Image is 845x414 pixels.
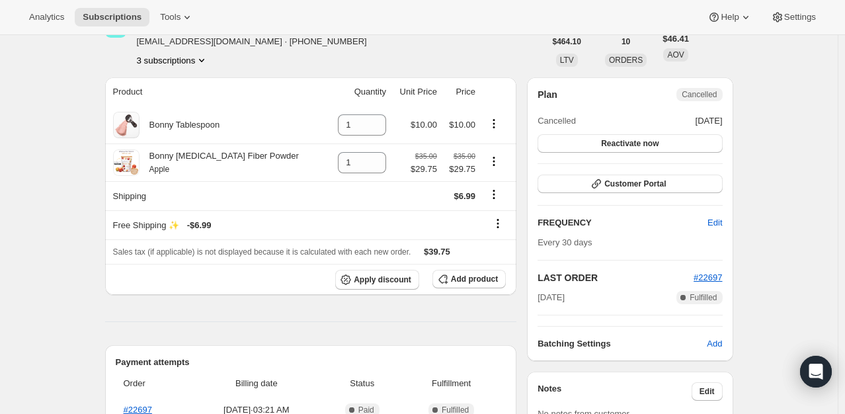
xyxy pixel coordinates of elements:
span: Edit [707,216,722,229]
span: AOV [667,50,684,60]
span: $464.10 [553,36,581,47]
span: Settings [784,12,816,22]
span: Every 30 days [538,237,592,247]
button: Add [699,333,730,354]
button: Product actions [483,116,504,131]
img: product img [113,112,140,138]
button: Reactivate now [538,134,722,153]
span: $29.75 [411,163,437,176]
button: Apply discount [335,270,419,290]
span: [DATE] [538,291,565,304]
h2: Payment attempts [116,356,506,369]
button: 10 [614,32,638,51]
button: $464.10 [545,32,589,51]
span: Customer Portal [604,179,666,189]
button: Tools [152,8,202,26]
span: Help [721,12,739,22]
span: $39.75 [424,247,450,257]
h3: Notes [538,382,692,401]
span: [EMAIL_ADDRESS][DOMAIN_NAME] · [PHONE_NUMBER] [137,35,378,48]
span: Analytics [29,12,64,22]
button: Settings [763,8,824,26]
th: Shipping [105,181,327,210]
button: Edit [700,212,730,233]
button: Customer Portal [538,175,722,193]
th: Price [441,77,479,106]
button: Product actions [483,154,504,169]
th: Unit Price [390,77,441,106]
span: [DATE] [696,114,723,128]
span: ORDERS [609,56,643,65]
th: Product [105,77,327,106]
div: Bonny Tablespoon [140,118,220,132]
span: $10.00 [449,120,475,130]
div: Open Intercom Messenger [800,356,832,388]
a: #22697 [694,272,722,282]
h2: LAST ORDER [538,271,694,284]
span: Billing date [193,377,319,390]
small: $35.00 [415,152,437,160]
span: 10 [622,36,630,47]
th: Order [116,369,190,398]
span: LTV [560,56,574,65]
span: Sales tax (if applicable) is not displayed because it is calculated with each new order. [113,247,411,257]
span: Fulfillment [405,377,498,390]
span: $46.41 [663,32,689,46]
span: Status [327,377,397,390]
button: Add product [432,270,506,288]
span: Tools [160,12,181,22]
button: Subscriptions [75,8,149,26]
img: product img [113,149,140,176]
span: Add product [451,274,498,284]
span: Fulfilled [690,292,717,303]
div: Free Shipping ✨ [113,219,476,232]
button: Product actions [137,54,209,67]
small: Apple [149,165,170,174]
h6: Batching Settings [538,337,707,351]
button: Shipping actions [483,187,504,202]
span: Cancelled [538,114,576,128]
div: Bonny [MEDICAL_DATA] Fiber Powder [140,149,299,176]
span: Cancelled [682,89,717,100]
button: Analytics [21,8,72,26]
small: $35.00 [454,152,475,160]
h2: Plan [538,88,557,101]
span: Apply discount [354,274,411,285]
span: - $6.99 [187,219,212,232]
th: Quantity [327,77,390,106]
span: $10.00 [411,120,437,130]
button: Edit [692,382,723,401]
button: Help [700,8,760,26]
h2: FREQUENCY [538,216,707,229]
span: Subscriptions [83,12,141,22]
button: #22697 [694,271,722,284]
span: Add [707,337,722,351]
span: $29.75 [445,163,475,176]
span: $6.99 [454,191,475,201]
span: Edit [700,386,715,397]
span: Reactivate now [601,138,659,149]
